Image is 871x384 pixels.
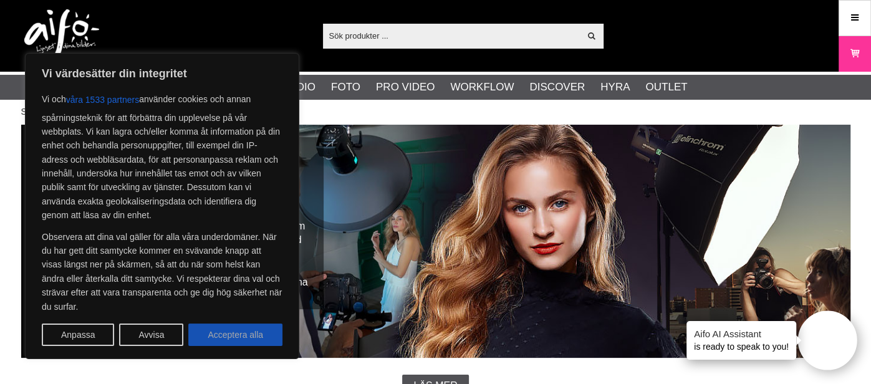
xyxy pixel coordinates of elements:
[42,230,282,314] p: Observera att dina val gäller för alla våra underdomäner. När du har gett ditt samtycke kommer en...
[331,79,360,95] a: Foto
[450,79,514,95] a: Workflow
[66,89,140,111] button: våra 1533 partners
[42,89,282,223] p: Vi och använder cookies och annan spårningsteknik för att förbättra din upplevelse på vår webbpla...
[24,9,99,65] img: logo.png
[376,79,435,95] a: Pro Video
[529,79,585,95] a: Discover
[42,66,282,81] p: Vi värdesätter din integritet
[600,79,630,95] a: Hyra
[21,105,40,118] a: Start
[645,79,687,95] a: Outlet
[25,53,299,359] div: Vi värdesätter din integritet
[21,125,850,358] img: Elinchrom Studioblixtar
[686,321,796,360] div: is ready to speak to you!
[42,324,114,346] button: Anpassa
[323,26,580,45] input: Sök produkter ...
[694,327,789,340] h4: Aifo AI Assistant
[188,324,282,346] button: Acceptera alla
[119,324,183,346] button: Avvisa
